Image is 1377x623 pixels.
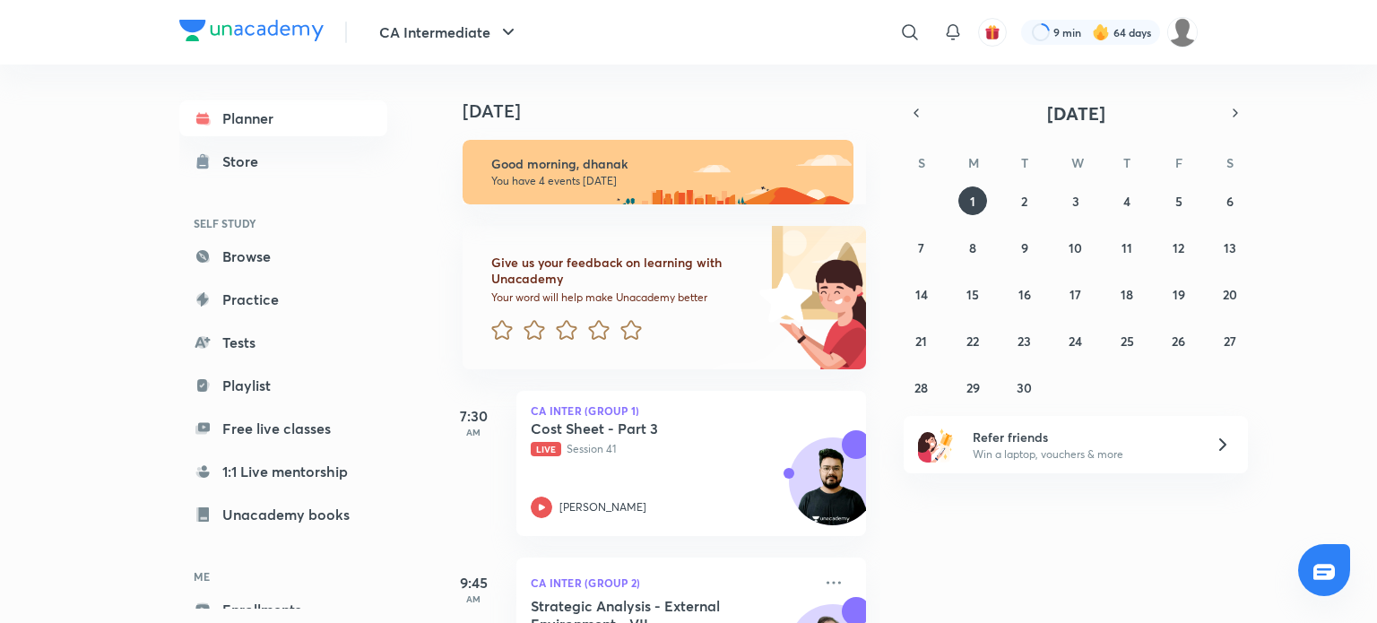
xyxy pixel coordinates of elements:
a: Playlist [179,368,387,403]
button: September 26, 2025 [1165,326,1193,355]
abbr: Friday [1175,154,1182,171]
p: CA Inter (Group 1) [531,405,852,416]
h6: SELF STUDY [179,208,387,238]
button: September 22, 2025 [958,326,987,355]
abbr: September 6, 2025 [1226,193,1234,210]
abbr: September 10, 2025 [1069,239,1082,256]
h5: Cost Sheet - Part 3 [531,420,754,437]
abbr: September 14, 2025 [915,286,928,303]
img: Company Logo [179,20,324,41]
abbr: September 4, 2025 [1123,193,1130,210]
abbr: Wednesday [1071,154,1084,171]
a: Practice [179,281,387,317]
button: September 28, 2025 [907,373,936,402]
button: September 19, 2025 [1165,280,1193,308]
button: September 4, 2025 [1113,186,1141,215]
button: September 11, 2025 [1113,233,1141,262]
abbr: September 15, 2025 [966,286,979,303]
button: September 29, 2025 [958,373,987,402]
p: AM [437,593,509,604]
abbr: September 18, 2025 [1121,286,1133,303]
abbr: Monday [968,154,979,171]
a: Unacademy books [179,497,387,532]
div: Store [222,151,269,172]
img: referral [918,427,954,463]
h6: Give us your feedback on learning with Unacademy [491,255,753,287]
abbr: September 3, 2025 [1072,193,1079,210]
img: morning [463,140,853,204]
p: You have 4 events [DATE] [491,174,837,188]
button: September 9, 2025 [1010,233,1039,262]
abbr: September 12, 2025 [1173,239,1184,256]
button: September 16, 2025 [1010,280,1039,308]
a: Company Logo [179,20,324,46]
button: September 23, 2025 [1010,326,1039,355]
abbr: September 13, 2025 [1224,239,1236,256]
button: September 25, 2025 [1113,326,1141,355]
abbr: September 23, 2025 [1018,333,1031,350]
button: September 12, 2025 [1165,233,1193,262]
abbr: September 24, 2025 [1069,333,1082,350]
button: September 30, 2025 [1010,373,1039,402]
button: September 3, 2025 [1061,186,1090,215]
a: Tests [179,324,387,360]
abbr: September 17, 2025 [1070,286,1081,303]
img: streak [1092,23,1110,41]
a: Store [179,143,387,179]
h6: Refer friends [973,428,1193,446]
img: dhanak [1167,17,1198,48]
p: Session 41 [531,441,812,457]
p: Win a laptop, vouchers & more [973,446,1193,463]
abbr: September 21, 2025 [915,333,927,350]
abbr: September 20, 2025 [1223,286,1237,303]
a: Free live classes [179,411,387,446]
img: feedback_image [698,226,866,369]
h5: 7:30 [437,405,509,427]
abbr: September 19, 2025 [1173,286,1185,303]
abbr: September 27, 2025 [1224,333,1236,350]
abbr: September 11, 2025 [1122,239,1132,256]
abbr: September 26, 2025 [1172,333,1185,350]
abbr: September 5, 2025 [1175,193,1182,210]
button: September 10, 2025 [1061,233,1090,262]
abbr: September 9, 2025 [1021,239,1028,256]
abbr: September 22, 2025 [966,333,979,350]
button: September 6, 2025 [1216,186,1244,215]
abbr: September 16, 2025 [1018,286,1031,303]
button: September 7, 2025 [907,233,936,262]
h6: ME [179,561,387,592]
button: September 15, 2025 [958,280,987,308]
button: September 21, 2025 [907,326,936,355]
button: September 14, 2025 [907,280,936,308]
span: [DATE] [1047,101,1105,125]
button: September 5, 2025 [1165,186,1193,215]
a: Browse [179,238,387,274]
abbr: Thursday [1123,154,1130,171]
button: September 18, 2025 [1113,280,1141,308]
abbr: September 29, 2025 [966,379,980,396]
p: [PERSON_NAME] [559,499,646,515]
button: September 27, 2025 [1216,326,1244,355]
button: CA Intermediate [368,14,530,50]
button: avatar [978,18,1007,47]
abbr: September 7, 2025 [918,239,924,256]
button: September 1, 2025 [958,186,987,215]
abbr: September 1, 2025 [970,193,975,210]
p: CA Inter (Group 2) [531,572,812,593]
abbr: September 30, 2025 [1017,379,1032,396]
button: September 24, 2025 [1061,326,1090,355]
p: AM [437,427,509,437]
abbr: Tuesday [1021,154,1028,171]
button: September 8, 2025 [958,233,987,262]
abbr: September 25, 2025 [1121,333,1134,350]
button: September 2, 2025 [1010,186,1039,215]
abbr: September 2, 2025 [1021,193,1027,210]
abbr: Saturday [1226,154,1234,171]
abbr: September 28, 2025 [914,379,928,396]
span: Live [531,442,561,456]
img: Avatar [790,447,876,533]
button: September 20, 2025 [1216,280,1244,308]
img: avatar [984,24,1000,40]
abbr: Sunday [918,154,925,171]
button: [DATE] [929,100,1223,125]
